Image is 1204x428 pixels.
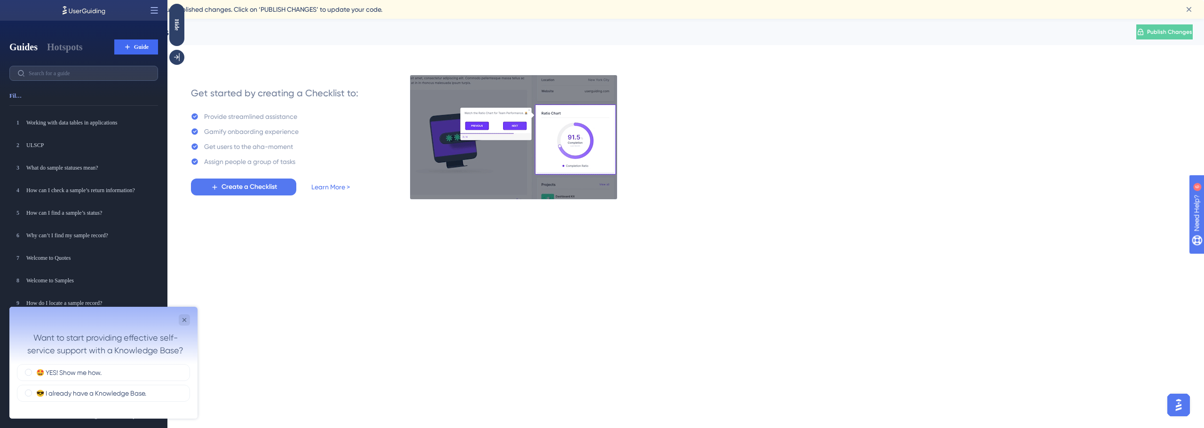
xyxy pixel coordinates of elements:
img: e28e67207451d1beac2d0b01ddd05b56.gif [410,75,618,200]
span: Guide [134,43,149,51]
button: Guide [114,39,158,54]
span: Filter [9,92,23,100]
span: Publish Changes [1147,28,1192,36]
div: 9 [13,298,23,308]
div: How do I locate a sample record? [26,299,156,307]
div: How can I check a sample’s return information? [26,187,156,194]
div: 13 [13,389,23,398]
div: What do sample statuses mean? [26,164,156,171]
div: 7 [13,253,23,263]
div: Get users to the aha-moment [204,141,293,152]
div: Provide streamlined assistance [204,111,297,122]
div: Gamify onbaording experience [204,126,299,137]
button: Filter [9,88,23,103]
div: ULSCP [26,141,156,149]
div: How do I use the tool to manage [GEOGRAPHIC_DATA] UL/cUL Certification requirements changes? [26,389,156,397]
div: 5 [13,208,23,218]
div: 6 [65,5,68,12]
iframe: UserGuiding Survey [9,307,198,419]
div: Welcome to Quotes [26,254,156,262]
div: Assign people a group of tasks [204,156,295,167]
iframe: UserGuiding AI Assistant Launcher [1164,391,1193,419]
div: How do I use the tool to manage Global Certification Requirements Changes? [26,367,156,374]
div: How do I use the tool to manage Certificate Expirations? [26,412,156,420]
span: Need Help? [22,2,59,14]
div: 14 [13,411,23,420]
div: 3 [13,163,23,172]
div: 6 [13,231,23,240]
span: You have unpublished changes. Click on ‘PUBLISH CHANGES’ to update your code. [137,4,382,15]
div: Get started by creating a Checklist to: [191,86,358,100]
div: 1 [13,118,23,127]
div: Welcome to Samples [26,277,156,284]
div: How do I search for all certifications for a particular Model? [26,322,156,329]
div: Working with data tables in applications [26,119,156,126]
div: 8 [13,276,23,285]
div: 2 [13,140,23,150]
div: 11 [13,343,23,353]
div: Checklists [124,25,1113,39]
a: Learn More > [311,181,350,193]
div: How can I find a sample’s status? [26,209,156,217]
div: How do I determine if the Global Certification Requirements Change impacts my certifications? [26,344,156,352]
div: 12 [13,366,23,375]
button: Hotspots [47,40,83,54]
button: Create a Checklist [191,179,296,195]
div: Why can’t I find my sample record? [26,232,156,239]
div: 4 [13,186,23,195]
div: 10 [13,321,23,330]
button: Publish Changes [1136,24,1193,39]
button: Guides [9,40,38,54]
span: Create a Checklist [222,181,277,193]
input: Search for a guide [29,70,150,77]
